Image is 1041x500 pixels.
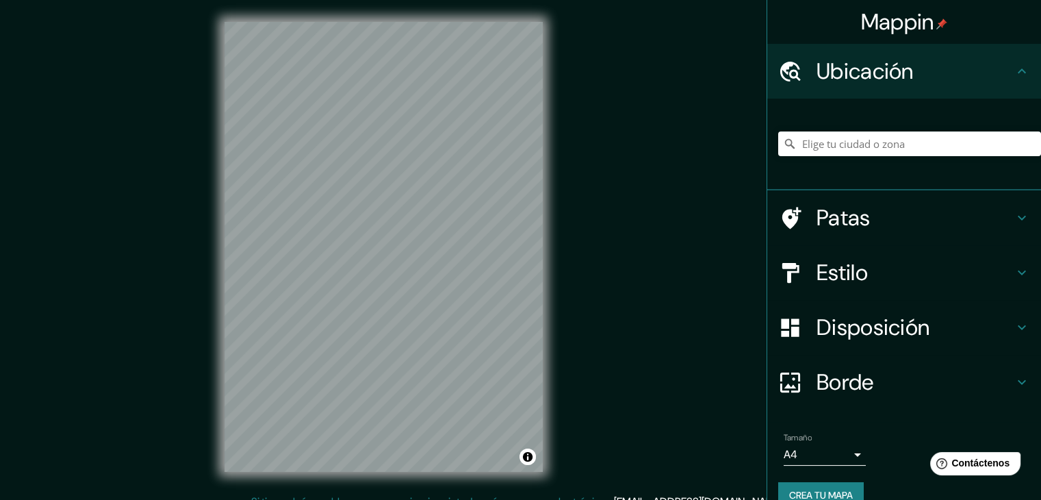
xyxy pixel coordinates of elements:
font: Mappin [861,8,934,36]
div: A4 [784,444,866,466]
div: Ubicación [767,44,1041,99]
input: Elige tu ciudad o zona [778,132,1041,156]
iframe: Lanzador de widgets de ayuda [919,447,1026,485]
font: Tamaño [784,432,812,443]
font: A4 [784,447,797,462]
div: Disposición [767,300,1041,355]
font: Borde [817,368,874,397]
font: Estilo [817,258,868,287]
canvas: Mapa [224,22,543,472]
font: Disposición [817,313,929,342]
div: Patas [767,190,1041,245]
img: pin-icon.png [936,18,947,29]
div: Borde [767,355,1041,410]
font: Patas [817,203,871,232]
button: Activar o desactivar atribución [519,449,536,465]
font: Ubicación [817,57,914,86]
div: Estilo [767,245,1041,300]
